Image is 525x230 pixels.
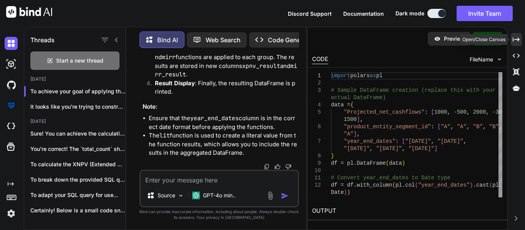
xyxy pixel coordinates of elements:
h2: [DATE] [24,118,126,124]
span: , [370,146,373,152]
span: ] [354,131,357,137]
div: CODE [312,55,328,64]
span: "B" [489,124,499,130]
img: GPT-4o mini [192,192,200,199]
img: like [274,164,281,170]
span: -500 [454,109,467,115]
li: : The DataFrame is grouped by , and the and functions are applied to each group. The results are ... [149,36,297,79]
p: To break down the provided SQL query... [30,176,126,184]
img: Pick Models [178,192,184,199]
div: 13 [312,196,321,204]
img: attachment [266,191,275,200]
span: , [483,124,486,130]
span: 2000 [473,109,486,115]
span: "A" [441,124,450,130]
span: , [360,116,363,122]
span: 1500 [344,116,357,122]
code: year_end_dates [190,114,239,122]
div: 4 [312,101,321,109]
span: [ [402,138,405,144]
span: ( [386,160,389,166]
div: 3 [312,87,321,94]
img: copy [264,164,270,170]
p: Code Generator [268,35,314,45]
span: ) [347,189,350,195]
li: Ensure that the column is in the correct date format before applying the functions. [149,114,297,131]
span: -300 [492,109,505,115]
span: } [331,153,334,159]
p: Bind AI [157,35,178,45]
div: 6 [312,123,321,131]
strong: Result Display [155,79,195,87]
span: , [357,131,360,137]
span: actual DataFrame) [331,94,386,101]
img: githubDark [5,78,18,91]
span: df = pl.DataFrame [331,160,386,166]
span: : [431,124,434,130]
span: # Convert year_end_dates to Date type [331,175,450,181]
span: ( [392,182,395,188]
p: Bind can provide inaccurate information, including about people. Always double-check its answers.... [140,209,299,220]
span: : [395,138,399,144]
span: , [431,138,434,144]
img: darkChat [5,37,18,50]
span: "[DATE]" [376,146,402,152]
img: cloudideIcon [5,120,18,133]
p: To adapt your SQL query for use... [30,191,126,199]
span: df = df.with_column [331,182,392,188]
div: 9 [312,160,321,167]
span: pl [376,73,383,79]
span: FileName [470,56,493,63]
div: 11 [312,174,321,182]
li: The function is used to create a literal value from the function results, which allows you to inc... [149,131,297,157]
span: ( [489,182,492,188]
span: "year_end_dates" [418,182,470,188]
span: Dark mode [395,10,424,17]
span: , [486,109,489,115]
h2: [DATE] [24,76,126,82]
span: { [350,102,353,108]
span: r [492,87,495,93]
p: GPT-4o min.. [203,192,236,199]
span: ) [470,182,473,188]
h3: Note: [143,103,297,111]
p: It looks like you're trying to construct... [30,103,126,111]
div: 8 [312,152,321,160]
span: "[DATE]" [437,138,463,144]
div: 10 [312,167,321,174]
span: 1000 [434,109,447,115]
code: lit [159,132,170,139]
span: Start a new thread [56,57,103,65]
div: 5 [312,109,321,116]
h1: Threads [30,35,55,45]
span: ) [402,160,405,166]
p: Source [158,192,175,199]
img: darkAi-studio [5,58,18,71]
span: [ [437,124,440,130]
span: ] [434,146,437,152]
span: , [467,109,470,115]
button: Invite Team [457,6,513,21]
div: 7 [312,138,321,145]
div: 12 [312,182,321,189]
span: pl. [492,182,502,188]
button: Discord Support [288,10,332,18]
span: data = [331,102,350,108]
div: 1 [312,72,321,79]
span: ( [415,182,418,188]
span: "A" [344,131,354,137]
p: You're correct! The `total_count` should be calculated... [30,145,126,153]
p: To calculate the XNPV (Extended Net Present... [30,161,126,168]
div: Open/Close Canvas [460,34,508,45]
span: : [425,109,428,115]
span: .cast [473,182,489,188]
span: , [450,124,454,130]
span: polars [350,73,369,79]
span: pl.col [395,182,415,188]
span: "A" [457,124,467,130]
img: Bind AI [6,6,52,18]
span: Date [331,189,344,195]
p: Certainly! Below is a small code snippet... [30,207,126,214]
span: "year_end_dates" [344,138,395,144]
img: preview [434,35,441,42]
